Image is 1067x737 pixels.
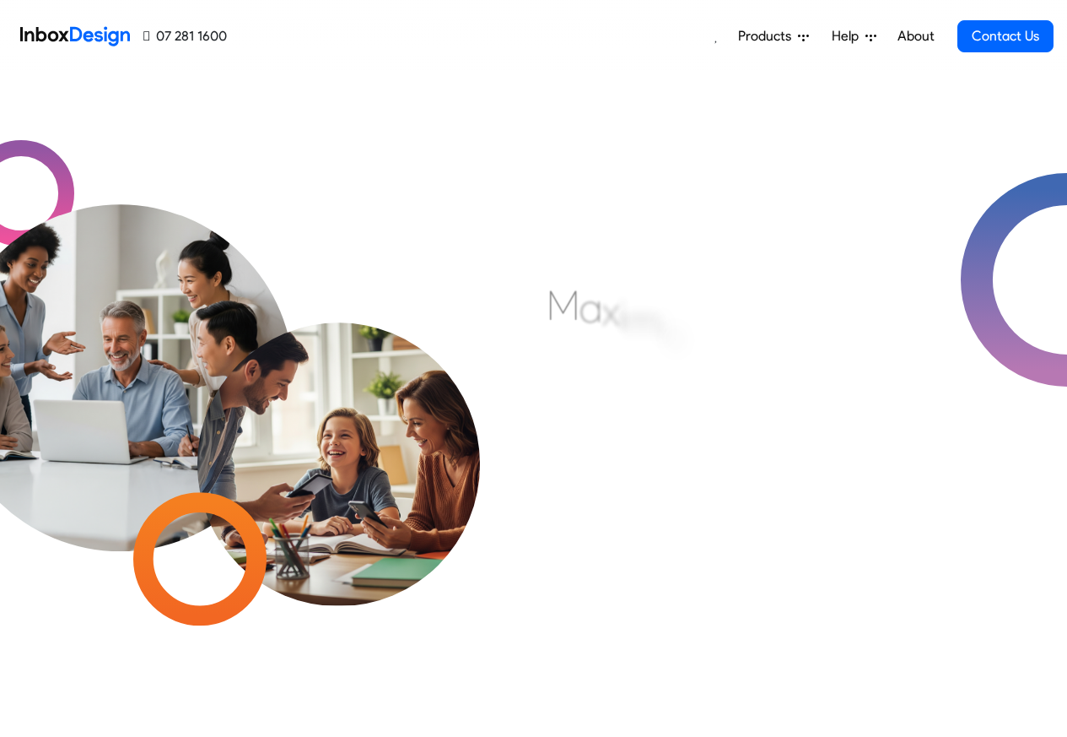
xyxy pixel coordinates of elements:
div: M [547,280,579,331]
div: i [619,290,626,341]
div: n [691,327,712,377]
a: Help [825,19,883,53]
div: a [579,283,602,333]
a: Contact Us [957,20,1054,52]
div: Maximising Efficient & Engagement, Connecting Schools, Families, and Students. [547,279,956,532]
a: Products [731,19,816,53]
a: About [892,19,939,53]
div: m [626,295,660,346]
div: i [684,317,691,368]
span: Products [738,26,798,46]
div: i [660,301,666,352]
div: s [666,309,684,360]
img: parents_with_child.png [162,252,515,606]
span: Help [832,26,865,46]
a: 07 281 1600 [143,26,227,46]
div: x [602,285,619,336]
